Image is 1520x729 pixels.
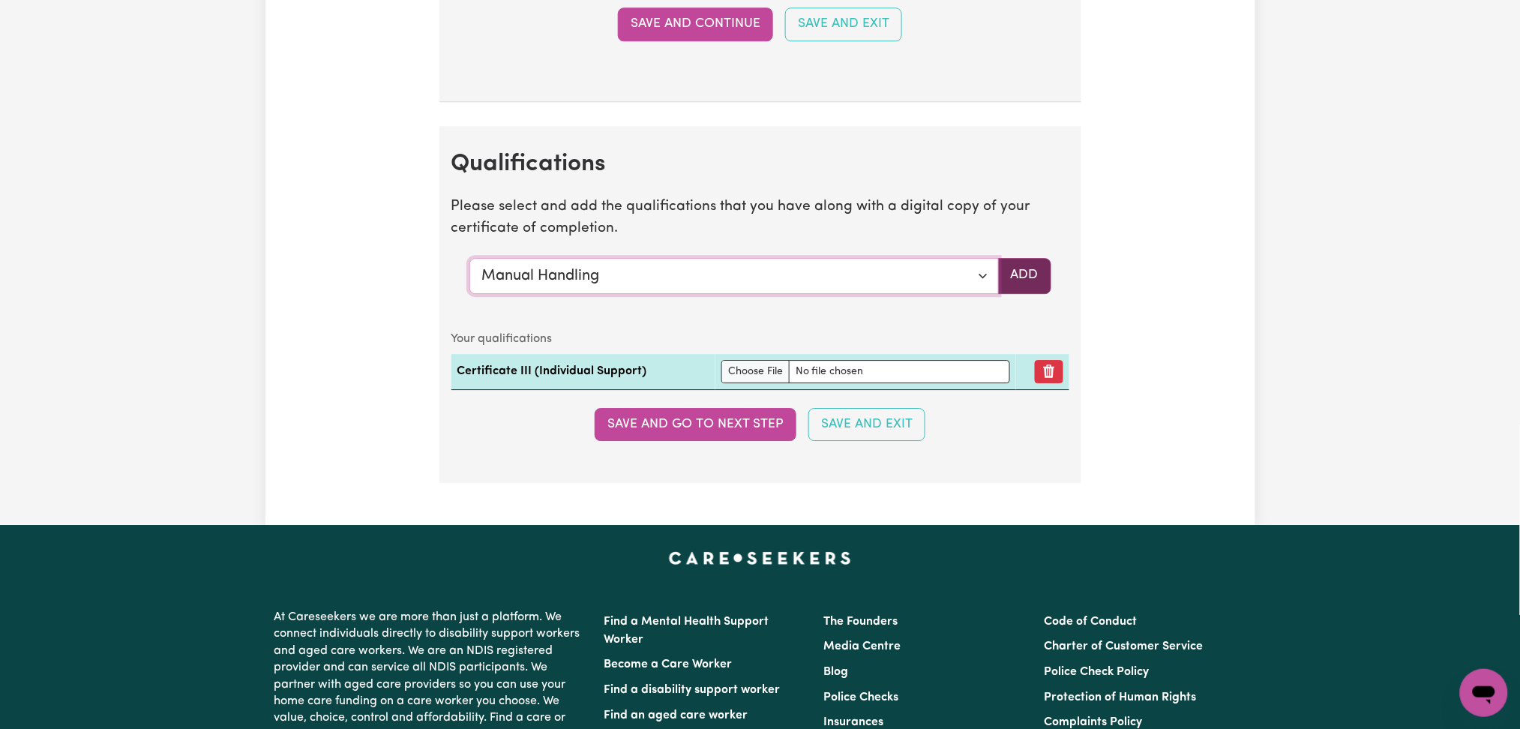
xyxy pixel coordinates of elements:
a: Insurances [824,716,884,728]
button: Save and Continue [618,7,773,40]
button: Save and Exit [808,408,925,441]
a: Blog [824,666,849,678]
h2: Qualifications [451,150,1069,178]
iframe: Button to launch messaging window [1460,669,1508,717]
a: Charter of Customer Service [1044,640,1203,652]
a: The Founders [824,616,898,628]
a: Find a disability support worker [604,684,781,696]
button: Save and go to next step [595,408,796,441]
p: Please select and add the qualifications that you have along with a digital copy of your certific... [451,196,1069,240]
a: Code of Conduct [1044,616,1137,628]
a: Find an aged care worker [604,709,748,721]
a: Complaints Policy [1044,716,1142,728]
button: Add selected qualification [998,258,1051,294]
a: Become a Care Worker [604,658,733,670]
td: Certificate III (Individual Support) [451,354,715,390]
a: Find a Mental Health Support Worker [604,616,769,646]
button: Remove qualification [1035,360,1063,383]
a: Police Check Policy [1044,666,1149,678]
button: Save and Exit [785,7,902,40]
a: Protection of Human Rights [1044,691,1196,703]
a: Careseekers home page [669,552,851,564]
caption: Your qualifications [451,324,1069,354]
a: Police Checks [824,691,899,703]
a: Media Centre [824,640,901,652]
